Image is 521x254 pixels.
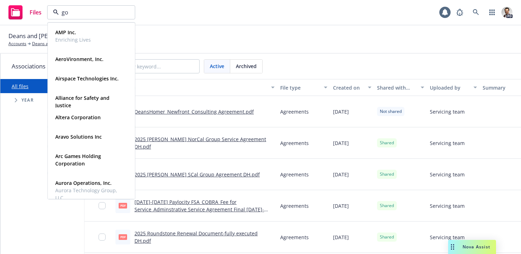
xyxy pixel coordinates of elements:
div: Uploaded by [430,84,469,91]
strong: Airspace Technologies Inc. [55,75,119,82]
a: 2025 [PERSON_NAME] SCal Group Agreement DH.pdf [134,171,260,178]
strong: Aravo Solutions Inc [55,133,102,140]
span: Servicing team [430,108,465,115]
a: Files [6,2,44,22]
span: Shared [380,140,394,146]
a: DeansHomer_Newfront_Consulting Agreement.pdf [134,108,254,115]
span: Year [21,98,34,102]
span: Agreements [280,171,309,178]
div: Tree Example [0,93,84,107]
div: File type [280,84,320,91]
span: Archived [236,62,257,70]
span: [DATE] [333,139,349,147]
span: [DATE] [333,108,349,115]
div: Drag to move [448,240,457,254]
span: [DATE] [333,171,349,178]
span: Aurora Technology Group, LLC [55,187,126,201]
a: 2025 Roundstone Renewal Document-fully executed DH.pdf [134,230,258,244]
span: Servicing team [430,234,465,241]
button: Created on [330,79,374,96]
button: File type [277,79,330,96]
strong: AeroVironment, Inc. [55,56,103,62]
span: pdf [119,234,127,240]
span: [DATE] [333,234,349,241]
span: Shared [380,234,394,240]
strong: AMP Inc. [55,29,76,36]
span: [DATE] [333,202,349,210]
input: Filter by keyword [59,8,121,17]
strong: Alliance for Safety and Justice [55,95,109,109]
strong: Arc Games Holding Corporation [55,153,101,167]
input: Search by keyword... [96,59,200,73]
span: Not shared [380,108,402,115]
span: pdf [119,203,127,208]
button: Nova Assist [448,240,496,254]
div: Shared with client [377,84,416,91]
a: Switch app [485,5,499,19]
strong: Aurora Operations, Inc. [55,180,112,186]
span: Shared [380,171,394,177]
a: [DATE]-[DATE] Paylocity FSA_COBRA_Fee for Service_Adminstrative Service Agreement Final [DATE]-Fu... [134,199,264,220]
a: All files [12,83,29,90]
span: Shared [380,202,394,209]
span: Deans and [PERSON_NAME] [8,31,85,41]
input: Toggle Row Selected [99,234,106,241]
a: Deans and [PERSON_NAME] [32,41,87,47]
a: Report a Bug [453,5,467,19]
span: Agreements [280,202,309,210]
span: Nova Assist [463,244,490,250]
span: Agreements [280,139,309,147]
div: Created on [333,84,364,91]
a: Search [469,5,483,19]
div: Name [115,84,267,91]
span: Agreements [280,234,309,241]
a: Accounts [8,41,26,47]
span: Active [210,62,224,70]
span: Servicing team [430,202,465,210]
span: Enriching Lives [55,36,91,43]
span: Agreements [280,108,309,115]
button: Uploaded by [427,79,480,96]
strong: Altera Corporation [55,114,101,121]
input: Toggle Row Selected [99,202,106,209]
img: photo [501,7,513,18]
span: Files [30,10,42,15]
button: Shared with client [374,79,427,96]
a: 2025 [PERSON_NAME] NorCal Group Service Agreement DH.pdf [134,136,266,150]
span: Associations [12,62,45,71]
span: Servicing team [430,171,465,178]
button: Name [113,79,277,96]
span: Servicing team [430,139,465,147]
